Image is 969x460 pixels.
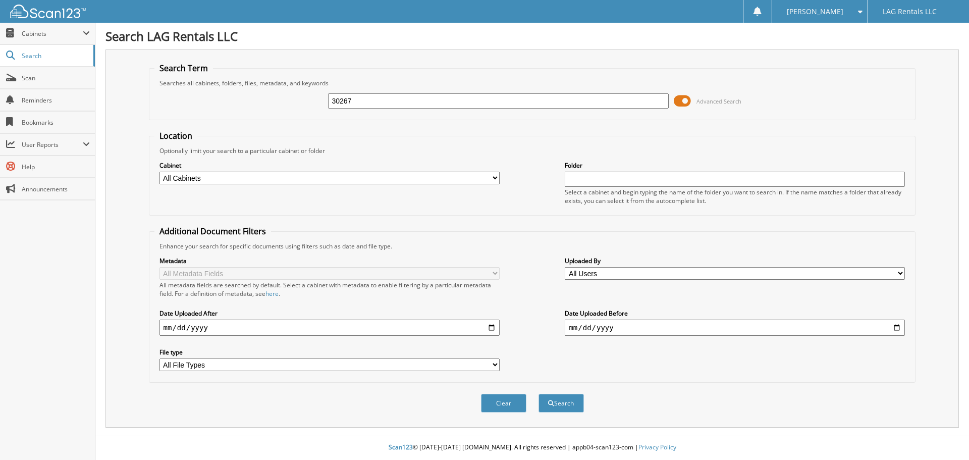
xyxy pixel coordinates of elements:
span: LAG Rentals LLC [883,9,937,15]
span: Search [22,52,88,60]
a: Privacy Policy [638,443,676,451]
button: Search [539,394,584,413]
span: Bookmarks [22,118,90,127]
span: Scan123 [389,443,413,451]
label: Cabinet [159,161,500,170]
div: Optionally limit your search to a particular cabinet or folder [154,146,910,155]
label: Metadata [159,257,500,265]
legend: Additional Document Filters [154,226,271,237]
span: Reminders [22,96,90,105]
input: start [159,320,500,336]
div: All metadata fields are searched by default. Select a cabinet with metadata to enable filtering b... [159,281,500,298]
div: Searches all cabinets, folders, files, metadata, and keywords [154,79,910,87]
div: Enhance your search for specific documents using filters such as date and file type. [154,242,910,250]
label: File type [159,348,500,356]
div: Select a cabinet and begin typing the name of the folder you want to search in. If the name match... [565,188,905,205]
span: Scan [22,74,90,82]
span: User Reports [22,140,83,149]
h1: Search LAG Rentals LLC [105,28,959,44]
img: scan123-logo-white.svg [10,5,86,18]
span: Help [22,163,90,171]
label: Date Uploaded Before [565,309,905,318]
label: Folder [565,161,905,170]
label: Uploaded By [565,257,905,265]
input: end [565,320,905,336]
span: Announcements [22,185,90,193]
a: here [265,289,279,298]
label: Date Uploaded After [159,309,500,318]
span: Advanced Search [696,97,741,105]
button: Clear [481,394,526,413]
span: Cabinets [22,29,83,38]
span: [PERSON_NAME] [787,9,843,15]
legend: Search Term [154,63,213,74]
legend: Location [154,130,197,141]
div: © [DATE]-[DATE] [DOMAIN_NAME]. All rights reserved | appb04-scan123-com | [95,435,969,460]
